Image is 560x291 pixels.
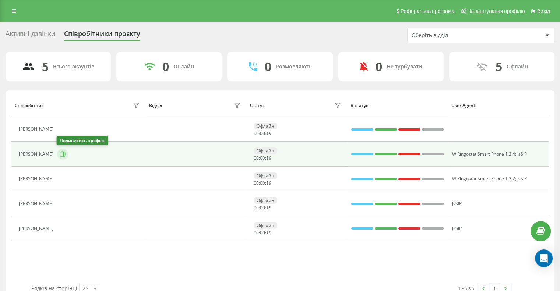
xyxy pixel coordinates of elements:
[517,151,526,157] span: JsSIP
[506,64,528,70] div: Офлайн
[266,155,271,161] span: 19
[254,230,271,235] div: : :
[19,152,55,157] div: [PERSON_NAME]
[452,151,515,157] span: W Ringostat Smart Phone 1.2.4
[266,130,271,136] span: 19
[376,60,382,74] div: 0
[162,60,169,74] div: 0
[254,205,271,210] div: : :
[19,226,55,231] div: [PERSON_NAME]
[149,103,162,108] div: Відділ
[254,197,277,204] div: Офлайн
[495,60,502,74] div: 5
[412,32,500,39] div: Оберіть відділ
[452,200,461,207] span: JsSIP
[19,127,55,132] div: [PERSON_NAME]
[266,180,271,186] span: 19
[57,136,108,145] div: Подивитись профіль
[254,172,277,179] div: Офлайн
[387,64,422,70] div: Не турбувати
[260,155,265,161] span: 00
[173,64,194,70] div: Онлайн
[254,222,277,229] div: Офлайн
[351,103,444,108] div: В статусі
[266,205,271,211] span: 19
[254,147,277,154] div: Офлайн
[254,156,271,161] div: : :
[517,175,526,182] span: JsSIP
[254,131,271,136] div: : :
[452,225,461,231] span: JsSIP
[537,8,550,14] span: Вихід
[265,60,271,74] div: 0
[452,175,515,182] span: W Ringostat Smart Phone 1.2.2
[53,64,94,70] div: Всього акаунтів
[42,60,49,74] div: 5
[260,180,265,186] span: 00
[254,180,259,186] span: 00
[254,130,259,136] span: 00
[467,8,525,14] span: Налаштування профілю
[266,230,271,236] span: 19
[254,205,259,211] span: 00
[451,103,545,108] div: User Agent
[250,103,264,108] div: Статус
[254,123,277,129] div: Офлайн
[254,181,271,186] div: : :
[260,230,265,236] span: 00
[19,201,55,206] div: [PERSON_NAME]
[6,30,55,41] div: Активні дзвінки
[535,249,553,267] div: Open Intercom Messenger
[401,8,455,14] span: Реферальна програма
[254,230,259,236] span: 00
[260,205,265,211] span: 00
[19,176,55,181] div: [PERSON_NAME]
[276,64,311,70] div: Розмовляють
[15,103,44,108] div: Співробітник
[254,155,259,161] span: 00
[64,30,140,41] div: Співробітники проєкту
[260,130,265,136] span: 00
